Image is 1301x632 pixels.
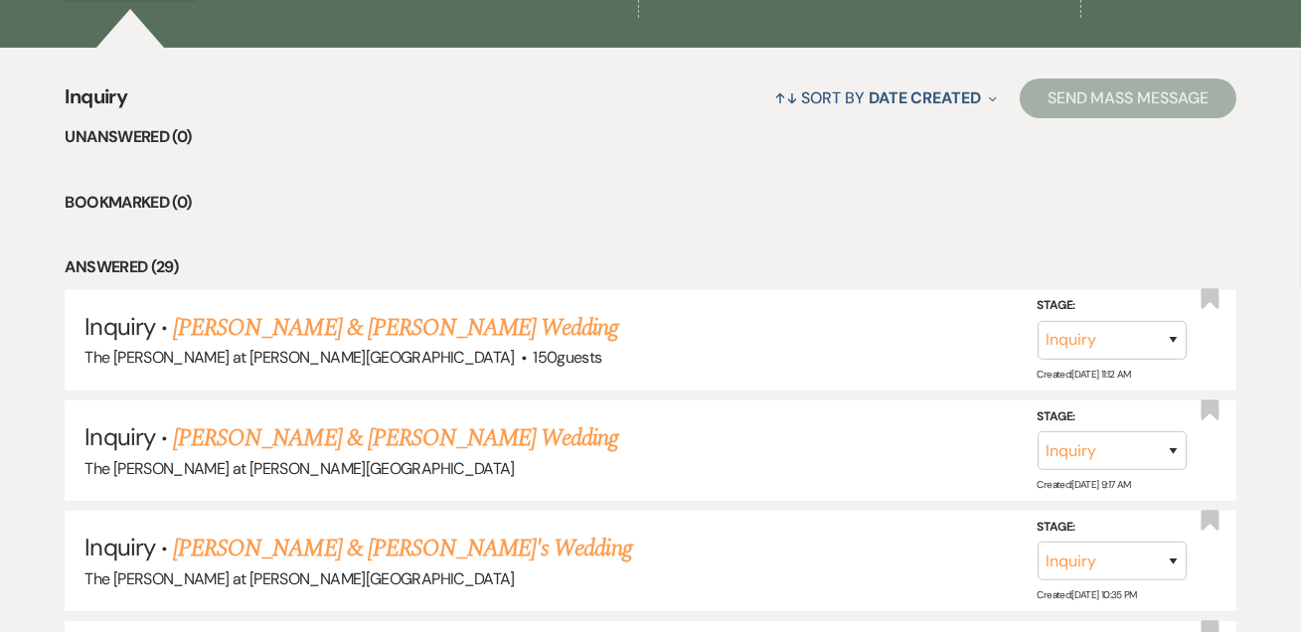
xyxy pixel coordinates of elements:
label: Stage: [1038,295,1187,317]
span: Date Created [869,87,981,108]
li: Answered (29) [65,254,1235,280]
span: Created: [DATE] 10:35 PM [1038,588,1137,601]
span: Inquiry [84,532,154,562]
span: The [PERSON_NAME] at [PERSON_NAME][GEOGRAPHIC_DATA] [84,568,514,589]
li: Bookmarked (0) [65,190,1235,216]
span: Created: [DATE] 11:12 AM [1038,368,1131,381]
span: Created: [DATE] 9:17 AM [1038,478,1131,491]
label: Stage: [1038,517,1187,539]
a: [PERSON_NAME] & [PERSON_NAME] Wedding [173,420,618,456]
button: Sort By Date Created [766,72,1005,124]
span: Inquiry [84,311,154,342]
a: [PERSON_NAME] & [PERSON_NAME] Wedding [173,310,618,346]
label: Stage: [1038,405,1187,427]
span: The [PERSON_NAME] at [PERSON_NAME][GEOGRAPHIC_DATA] [84,347,514,368]
a: [PERSON_NAME] & [PERSON_NAME]'s Wedding [173,531,632,566]
span: The [PERSON_NAME] at [PERSON_NAME][GEOGRAPHIC_DATA] [84,458,514,479]
li: Unanswered (0) [65,124,1235,150]
span: Inquiry [84,421,154,452]
button: Send Mass Message [1020,79,1236,118]
span: 150 guests [533,347,601,368]
span: ↑↓ [774,87,798,108]
span: Inquiry [65,81,127,124]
